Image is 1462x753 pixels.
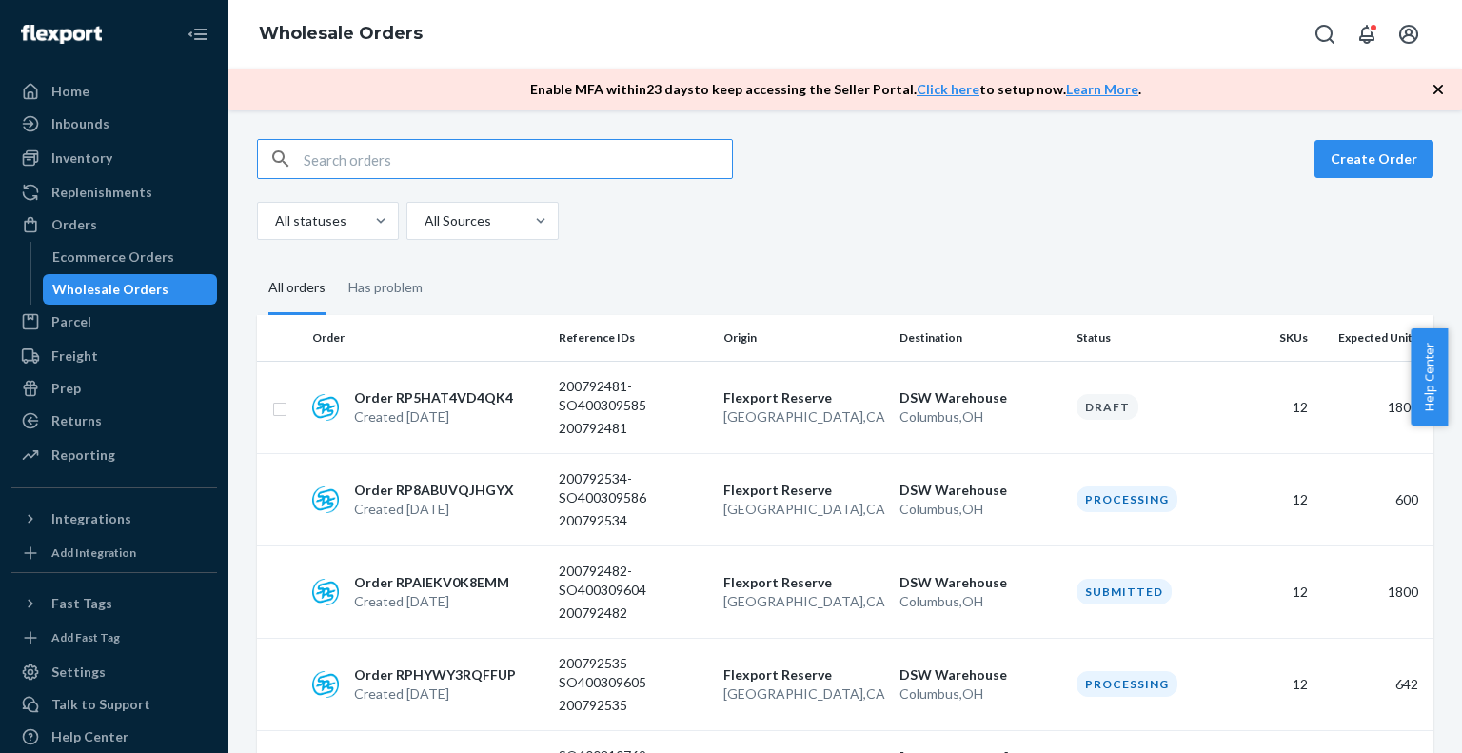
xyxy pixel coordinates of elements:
input: Search orders [304,140,732,178]
a: Wholesale Orders [43,274,218,305]
p: 200792481-SO400309585 [559,377,708,415]
p: Order RP8ABUVQJHGYX [354,481,514,500]
div: Add Integration [51,545,136,561]
p: [GEOGRAPHIC_DATA] , CA [723,500,884,519]
div: Inbounds [51,114,109,133]
div: Wholesale Orders [52,280,168,299]
button: Help Center [1411,328,1448,426]
td: 12 [1234,638,1316,730]
div: Help Center [51,727,128,746]
td: 642 [1315,638,1433,730]
a: Inbounds [11,109,217,139]
a: Talk to Support [11,689,217,720]
ol: breadcrumbs [244,7,438,62]
p: Columbus , OH [899,500,1060,519]
p: Created [DATE] [354,684,516,703]
p: 200792481 [559,419,708,438]
div: Fast Tags [51,594,112,613]
div: Freight [51,347,98,366]
div: Prep [51,379,81,398]
td: 12 [1234,361,1316,453]
p: [GEOGRAPHIC_DATA] , CA [723,592,884,611]
img: sps-commerce logo [312,486,339,513]
div: Inventory [51,149,112,168]
a: Ecommerce Orders [43,242,218,272]
img: Flexport logo [21,25,102,44]
th: Expected Units [1315,315,1433,361]
p: Created [DATE] [354,500,514,519]
th: Reference IDs [551,315,716,361]
div: Settings [51,663,106,682]
a: Freight [11,341,217,371]
p: Created [DATE] [354,407,513,426]
p: 200792534 [559,511,708,530]
th: Destination [892,315,1068,361]
th: Status [1069,315,1234,361]
th: Origin [716,315,892,361]
div: Integrations [51,509,131,528]
p: Enable MFA within 23 days to keep accessing the Seller Portal. to setup now. . [530,80,1141,99]
button: Open account menu [1390,15,1428,53]
a: Add Integration [11,542,217,565]
p: Created [DATE] [354,592,509,611]
img: sps-commerce logo [312,671,339,698]
div: Reporting [51,446,115,465]
a: Inventory [11,143,217,173]
p: [GEOGRAPHIC_DATA] , CA [723,684,884,703]
a: Wholesale Orders [259,23,423,44]
a: Help Center [11,722,217,752]
button: Open notifications [1348,15,1386,53]
p: Columbus , OH [899,592,1060,611]
p: DSW Warehouse [899,573,1060,592]
p: Order RPAIEKV0K8EMM [354,573,509,592]
div: Talk to Support [51,695,150,714]
div: Processing [1077,486,1177,512]
a: Orders [11,209,217,240]
a: Parcel [11,307,217,337]
p: Order RP5HAT4VD4QK4 [354,388,513,407]
p: DSW Warehouse [899,388,1060,407]
td: 12 [1234,453,1316,545]
a: Settings [11,657,217,687]
a: Learn More [1066,81,1138,97]
td: 600 [1315,453,1433,545]
div: Add Fast Tag [51,629,120,645]
a: Replenishments [11,177,217,208]
p: Flexport Reserve [723,573,884,592]
p: 200792482 [559,604,708,623]
div: Processing [1077,671,1177,697]
div: Orders [51,215,97,234]
a: Returns [11,406,217,436]
button: Close Navigation [179,15,217,53]
button: Open Search Box [1306,15,1344,53]
div: Returns [51,411,102,430]
a: Home [11,76,217,107]
th: Order [305,315,551,361]
p: Columbus , OH [899,407,1060,426]
div: Replenishments [51,183,152,202]
img: sps-commerce logo [312,579,339,605]
div: Home [51,82,89,101]
p: Flexport Reserve [723,481,884,500]
div: Submitted [1077,579,1172,604]
img: sps-commerce logo [312,394,339,421]
p: Flexport Reserve [723,388,884,407]
p: Columbus , OH [899,684,1060,703]
input: All statuses [273,211,275,230]
p: DSW Warehouse [899,481,1060,500]
p: 200792482-SO400309604 [559,562,708,600]
input: All Sources [423,211,425,230]
a: Click here [917,81,979,97]
p: Order RPHYWY3RQFFUP [354,665,516,684]
td: 12 [1234,545,1316,638]
a: Reporting [11,440,217,470]
p: Flexport Reserve [723,665,884,684]
a: Add Fast Tag [11,626,217,649]
td: 1800 [1315,361,1433,453]
div: Ecommerce Orders [52,248,174,267]
button: Fast Tags [11,588,217,619]
p: DSW Warehouse [899,665,1060,684]
button: Create Order [1314,140,1433,178]
p: 200792535-SO400309605 [559,654,708,692]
